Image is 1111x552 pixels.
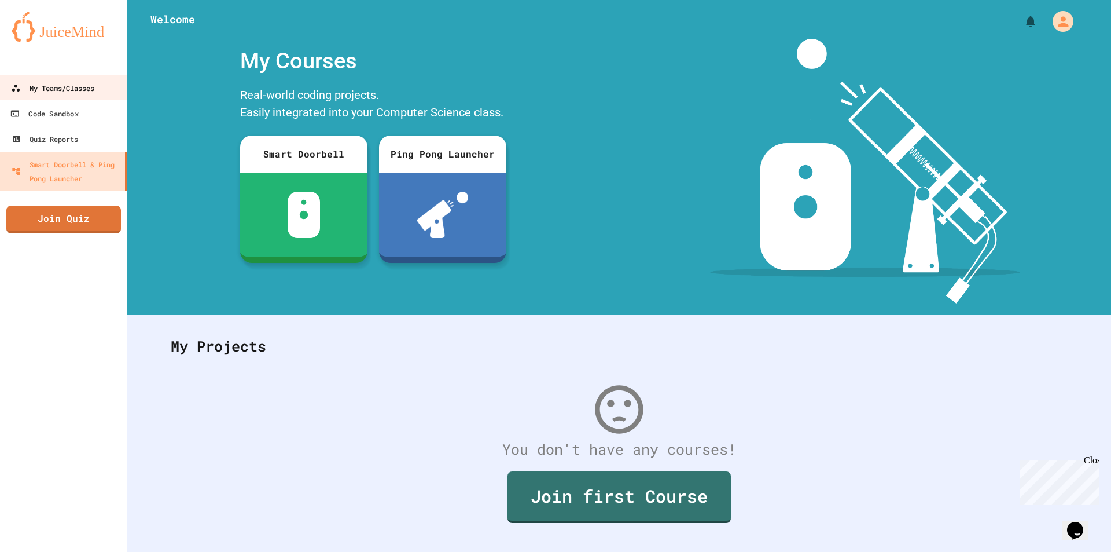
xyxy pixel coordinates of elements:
[379,136,506,173] div: Ping Pong Launcher
[234,39,512,83] div: My Courses
[234,83,512,127] div: Real-world coding projects. Easily integrated into your Computer Science class.
[417,192,469,238] img: ppl-with-ball.png
[710,39,1020,304] img: banner-image-my-projects.png
[12,158,120,185] div: Smart Doorbell & Ping Pong Launcher
[507,471,731,523] a: Join first Course
[6,206,121,233] a: Join Quiz
[10,107,78,121] div: Code Sandbox
[159,438,1079,460] div: You don't have any courses!
[5,5,80,74] div: Chat with us now!Close
[1015,455,1099,505] iframe: chat widget
[12,12,116,42] img: logo-orange.svg
[159,324,1079,369] div: My Projects
[12,132,78,146] div: Quiz Reports
[1002,12,1040,31] div: My Notifications
[240,136,367,173] div: Smart Doorbell
[288,192,321,238] img: sdb-white.svg
[1040,8,1076,35] div: My Account
[11,81,94,95] div: My Teams/Classes
[1062,506,1099,540] iframe: chat widget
